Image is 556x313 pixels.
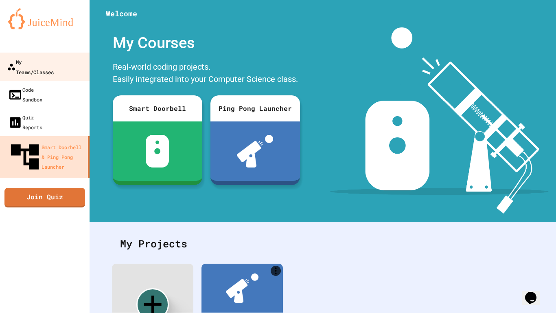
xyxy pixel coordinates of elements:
a: More [271,266,281,276]
div: Real-world coding projects. Easily integrated into your Computer Science class. [109,59,304,89]
div: My Projects [112,228,534,260]
img: sdb-white.svg [146,135,169,168]
iframe: chat widget [522,280,548,305]
img: ppl-with-ball.png [226,273,258,303]
a: Join Quiz [4,188,85,207]
div: My Courses [109,27,304,59]
div: Smart Doorbell [113,95,202,121]
div: Code Sandbox [8,85,42,104]
img: ppl-with-ball.png [237,135,273,168]
img: banner-image-my-projects.png [330,27,548,214]
div: Smart Doorbell & Ping Pong Launcher [8,140,85,174]
div: My Teams/Classes [7,57,54,77]
div: Quiz Reports [8,112,42,132]
div: Ping Pong Launcher [210,95,300,121]
img: logo-orange.svg [8,8,81,29]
